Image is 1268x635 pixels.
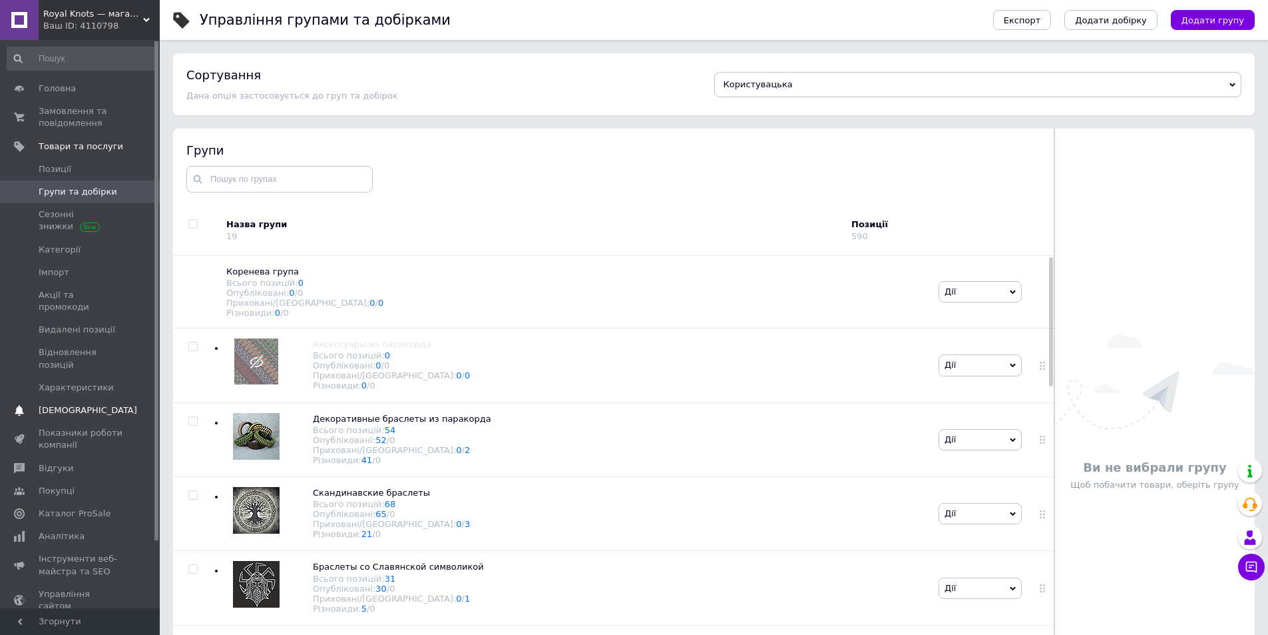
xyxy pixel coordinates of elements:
[367,604,375,614] span: /
[39,485,75,497] span: Покупці
[384,360,389,370] div: 0
[233,561,280,608] img: Браслеты со Славянской символикой
[313,435,491,445] div: Опубліковані:
[39,141,123,153] span: Товари та послуги
[375,529,381,539] div: 0
[313,425,491,435] div: Всього позицій:
[313,584,484,594] div: Опубліковані:
[43,20,160,32] div: Ваш ID: 4110798
[39,530,85,542] span: Аналітика
[226,231,238,241] div: 19
[234,338,278,384] img: Аксессуары из паракорда
[369,380,375,390] div: 0
[39,163,71,175] span: Позиції
[851,231,868,241] div: 590
[1004,15,1041,25] span: Експорт
[462,445,471,455] span: /
[385,350,390,360] a: 0
[1238,554,1265,580] button: Чат з покупцем
[289,288,294,298] a: 0
[313,360,470,370] div: Опубліковані:
[313,529,470,539] div: Різновиди:
[375,509,387,519] a: 65
[389,435,395,445] div: 0
[313,445,491,455] div: Приховані/[GEOGRAPHIC_DATA]:
[313,499,470,509] div: Всього позицій:
[456,445,461,455] a: 0
[1181,15,1244,25] span: Додати групу
[385,574,396,584] a: 31
[283,308,288,318] div: 0
[226,298,925,308] div: Приховані/[GEOGRAPHIC_DATA]:
[186,166,373,193] input: Пошук по групах
[39,324,115,336] span: Видалені позиції
[1075,15,1147,25] span: Додати добірку
[313,455,491,465] div: Різновиди:
[1171,10,1255,30] button: Додати групу
[387,509,395,519] span: /
[186,91,398,101] span: Дана опція застосовується до груп та добірок
[43,8,143,20] span: Royal Knots — магазин авторських аксесуарів із паракорду
[226,267,299,277] span: Коренева група
[39,83,76,95] span: Головна
[39,186,117,198] span: Групи та добірки
[372,529,381,539] span: /
[389,584,395,594] div: 0
[313,370,470,380] div: Приховані/[GEOGRAPHIC_DATA]:
[186,142,1041,159] div: Групи
[945,583,956,593] span: Дії
[39,209,123,233] span: Сезонні знижки
[462,594,471,604] span: /
[39,508,110,520] span: Каталог ProSale
[375,455,381,465] div: 0
[367,380,375,390] span: /
[462,370,471,380] span: /
[313,604,484,614] div: Різновиди:
[200,12,451,28] h1: Управління групами та добірками
[39,382,114,394] span: Характеристики
[313,350,470,360] div: Всього позицій:
[369,604,375,614] div: 0
[233,413,280,460] img: Декоративные браслеты из паракорда
[298,288,303,298] div: 0
[387,435,395,445] span: /
[1062,479,1248,491] p: Щоб побачити товари, оберіть групу
[456,370,461,380] a: 0
[313,414,491,424] span: Декоративные браслеты из паракорда
[298,278,304,288] a: 0
[375,435,387,445] a: 52
[465,519,470,529] a: 3
[233,487,280,534] img: Скандинавские браслеты
[39,404,137,416] span: [DEMOGRAPHIC_DATA]
[39,105,123,129] span: Замовлення та повідомлення
[39,553,123,577] span: Інструменти веб-майстра та SEO
[313,594,484,604] div: Приховані/[GEOGRAPHIC_DATA]:
[1062,459,1248,476] p: Ви не вибрали групу
[280,308,289,318] span: /
[462,519,471,529] span: /
[465,594,470,604] a: 1
[945,287,956,297] span: Дії
[313,488,430,498] span: Скандинавские браслеты
[465,445,470,455] a: 2
[389,509,395,519] div: 0
[385,425,396,435] a: 54
[361,529,373,539] a: 21
[313,509,470,519] div: Опубліковані:
[39,462,73,474] span: Відгуки
[385,499,396,509] a: 68
[39,346,123,370] span: Відновлення позицій
[226,219,841,231] div: Назва групи
[186,68,261,82] h4: Сортування
[361,604,367,614] a: 5
[378,298,383,308] a: 0
[39,427,123,451] span: Показники роботи компанії
[381,360,390,370] span: /
[465,370,470,380] a: 0
[226,288,925,298] div: Опубліковані:
[945,434,956,444] span: Дії
[313,339,431,349] span: Аксессуары из паракорда
[39,244,81,256] span: Категорії
[945,360,956,370] span: Дії
[387,584,395,594] span: /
